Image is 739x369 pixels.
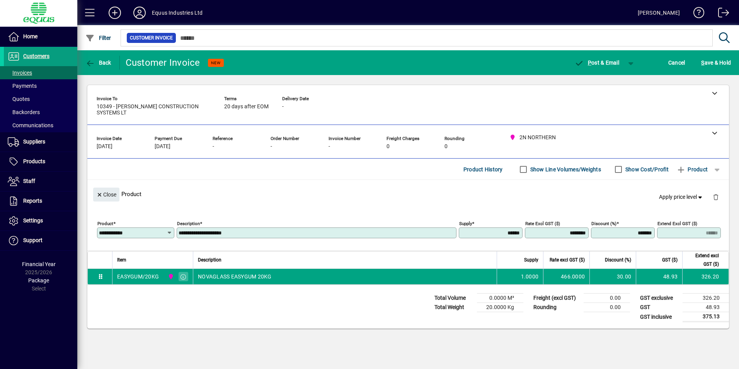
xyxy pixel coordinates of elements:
span: Extend excl GST ($) [687,251,719,268]
td: 20.0000 Kg [477,303,523,312]
span: ost & Email [574,60,619,66]
app-page-header-button: Close [91,191,121,198]
span: Product [676,163,708,176]
a: Settings [4,211,77,231]
button: Post & Email [570,56,623,70]
span: Reports [23,198,42,204]
span: Apply price level [659,193,704,201]
app-page-header-button: Delete [707,193,725,200]
mat-label: Description [177,221,200,226]
mat-label: Product [97,221,113,226]
a: Quotes [4,92,77,106]
button: Close [93,188,119,202]
td: 0.00 [584,294,630,303]
span: Customer Invoice [130,34,173,42]
span: GST ($) [662,256,678,264]
span: 0 [444,143,448,150]
mat-label: Supply [459,221,472,226]
td: 48.93 [683,303,729,312]
button: Delete [707,188,725,206]
span: NEW [211,60,221,65]
td: 0.00 [584,303,630,312]
a: Home [4,27,77,46]
span: Supply [524,256,538,264]
td: Total Volume [431,294,477,303]
td: 30.00 [589,269,636,284]
button: Filter [83,31,113,45]
td: Rounding [530,303,584,312]
td: GST inclusive [636,312,683,322]
label: Show Line Volumes/Weights [529,166,601,173]
span: Home [23,33,37,39]
span: Package [28,277,49,284]
button: Product History [460,162,506,176]
span: NOVAGLASS EASYGUM 20KG [198,273,272,280]
span: Cancel [668,56,685,69]
td: 0.0000 M³ [477,294,523,303]
button: Save & Hold [699,56,733,70]
span: Backorders [8,109,40,115]
div: 466.0000 [548,273,585,280]
div: EASYGUM/20KG [117,273,159,280]
td: 48.93 [636,269,682,284]
div: Customer Invoice [126,56,200,69]
span: - [213,143,214,150]
td: GST [636,303,683,312]
span: 0 [387,143,390,150]
a: Invoices [4,66,77,79]
label: Show Cost/Profit [624,166,669,173]
button: Add [102,6,127,20]
span: Back [85,60,111,66]
span: Product History [463,163,503,176]
a: Payments [4,79,77,92]
span: - [282,104,284,110]
a: Reports [4,191,77,211]
span: Support [23,237,43,243]
span: Filter [85,35,111,41]
span: [DATE] [155,143,170,150]
span: Close [96,188,116,201]
td: 375.13 [683,312,729,322]
span: P [588,60,591,66]
span: Suppliers [23,138,45,145]
span: 10349 - [PERSON_NAME] CONSTRUCTION SYSTEMS LT [97,104,213,116]
span: Description [198,256,221,264]
div: [PERSON_NAME] [638,7,680,19]
td: Freight (excl GST) [530,294,584,303]
button: Back [83,56,113,70]
span: Staff [23,178,35,184]
a: Backorders [4,106,77,119]
span: Products [23,158,45,164]
mat-label: Extend excl GST ($) [657,221,697,226]
a: Knowledge Base [688,2,705,27]
td: 326.20 [683,294,729,303]
button: Add product line item [673,162,712,176]
a: Suppliers [4,132,77,152]
mat-label: Discount (%) [591,221,616,226]
app-page-header-button: Back [77,56,120,70]
span: Communications [8,122,53,128]
span: Payments [8,83,37,89]
span: 2N NORTHERN [166,272,175,281]
a: Staff [4,172,77,191]
span: S [701,60,704,66]
mat-label: Rate excl GST ($) [525,221,560,226]
span: - [271,143,272,150]
span: Rate excl GST ($) [550,256,585,264]
span: Quotes [8,96,30,102]
a: Products [4,152,77,171]
a: Support [4,231,77,250]
span: Invoices [8,70,32,76]
span: 1.0000 [521,273,539,280]
button: Cancel [666,56,687,70]
a: Logout [712,2,729,27]
a: Communications [4,119,77,132]
span: Financial Year [22,261,56,267]
div: Equus Industries Ltd [152,7,203,19]
td: GST exclusive [636,294,683,303]
span: [DATE] [97,143,112,150]
button: Profile [127,6,152,20]
span: ave & Hold [701,56,731,69]
span: Discount (%) [605,256,631,264]
span: Item [117,256,126,264]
